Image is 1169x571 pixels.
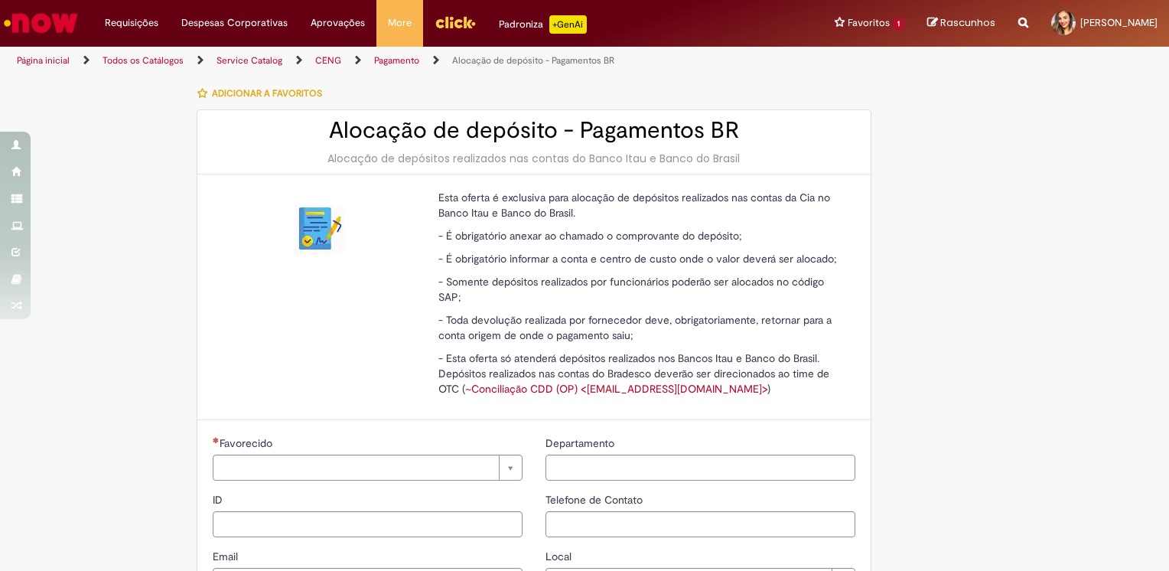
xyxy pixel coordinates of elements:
span: Adicionar a Favoritos [212,87,322,100]
input: Telefone de Contato [545,511,855,537]
p: Esta oferta é exclusiva para alocação de depósitos realizados nas contas da Cia no Banco Itau e B... [438,190,844,220]
div: Alocação de depósitos realizados nas contas do Banco Itau e Banco do Brasil [213,151,855,166]
img: ServiceNow [2,8,80,38]
span: Departamento [545,436,617,450]
div: Padroniza [499,15,587,34]
p: +GenAi [549,15,587,34]
span: Favoritos [848,15,890,31]
span: [PERSON_NAME] [1080,16,1158,29]
span: Despesas Corporativas [181,15,288,31]
img: click_logo_yellow_360x200.png [435,11,476,34]
a: Todos os Catálogos [103,54,184,67]
span: Necessários - Favorecido [220,436,275,450]
p: - Toda devolução realizada por fornecedor deve, obrigatoriamente, retornar para a conta origem de... [438,312,844,343]
input: Departamento [545,455,855,481]
img: Alocação de depósito - Pagamentos BR [295,205,344,254]
button: Adicionar a Favoritos [197,77,331,109]
span: Telefone de Contato [545,493,646,507]
span: Rascunhos [940,15,995,30]
span: 1 [893,18,904,31]
p: - Somente depósitos realizados por funcionários poderão ser alocados no código SAP; [438,274,844,305]
p: - É obrigatório anexar ao chamado o comprovante do depósito; [438,228,844,243]
span: Email [213,550,241,563]
a: Pagamento [374,54,419,67]
span: Necessários [213,437,220,443]
a: Service Catalog [217,54,282,67]
span: Aprovações [311,15,365,31]
ul: Trilhas de página [11,47,768,75]
input: ID [213,511,523,537]
a: Alocação de depósito - Pagamentos BR [452,54,614,67]
a: CENG [315,54,341,67]
h2: Alocação de depósito - Pagamentos BR [213,118,855,143]
span: ID [213,493,226,507]
a: ~Conciliação CDD (OP) <[EMAIL_ADDRESS][DOMAIN_NAME]> [465,382,767,396]
span: Requisições [105,15,158,31]
a: Limpar campo Favorecido [213,455,523,481]
a: Rascunhos [927,16,995,31]
span: More [388,15,412,31]
p: - Esta oferta só atenderá depósitos realizados nos Bancos Itau e Banco do Brasil. Depósitos reali... [438,351,844,396]
p: - É obrigatório informar a conta e centro de custo onde o valor deverá ser alocado; [438,251,844,266]
a: Página inicial [17,54,70,67]
span: Local [545,550,575,563]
